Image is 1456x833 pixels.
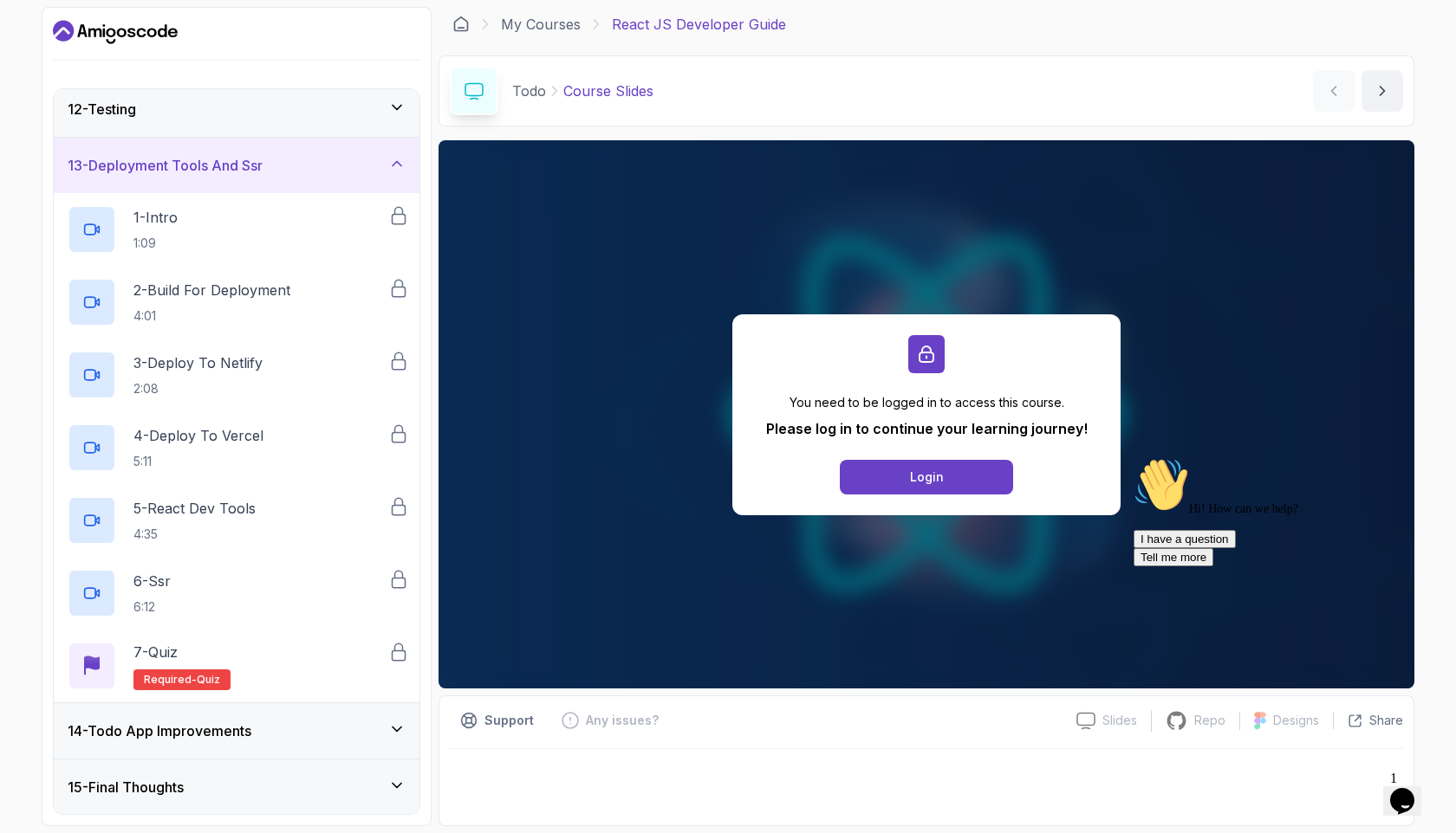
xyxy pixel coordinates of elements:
p: 5:11 [133,453,263,470]
p: 2 - Build For Deployment [133,280,290,300]
p: Course Slides [563,81,653,101]
p: 7 - Quiz [133,642,178,662]
button: 4-Deploy To Vercel5:11 [68,423,406,472]
p: 5 - React Dev Tools [133,498,256,519]
iframe: chat widget [1127,450,1439,755]
button: Support button [450,707,544,734]
p: Support [484,712,534,729]
div: Login [910,468,944,486]
button: 14-Todo App Improvements [54,703,419,759]
a: Dashboard [452,16,470,33]
h3: 14 - Todo App Improvements [68,720,251,741]
p: 6:12 [133,598,171,616]
button: next content [1362,70,1403,112]
p: Please log in to continue your learning journey! [766,418,1088,439]
iframe: chat widget [1383,764,1439,816]
p: React JS Developer Guide [612,14,786,35]
button: Tell me more [7,98,87,116]
button: 1-Intro1:09 [68,205,406,254]
p: Any issues? [586,712,659,729]
button: 7-QuizRequired-quiz [68,642,406,690]
button: previous content [1313,70,1355,112]
div: 👋Hi! How can we help?I have a questionTell me more [7,7,319,116]
button: 15-Final Thoughts [54,759,419,815]
span: Hi! How can we help? [7,52,172,65]
p: You need to be logged in to access this course. [766,394,1088,411]
button: 13-Deployment Tools And Ssr [54,138,419,193]
p: 4 - Deploy To Vercel [133,425,263,446]
span: quiz [197,673,220,687]
p: 6 - Ssr [133,571,171,591]
p: 1:09 [133,235,178,252]
h3: 13 - Deployment Tools And Ssr [68,155,263,176]
button: 5-React Dev Tools4:35 [68,496,406,545]
a: My Courses [501,14,581,35]
p: 4:35 [133,526,256,543]
p: Todo [512,81,546,101]
p: 4:01 [133,307,290,325]
img: :wave: [7,7,62,62]
button: I have a question [7,80,109,98]
h3: 15 - Final Thoughts [68,777,184,797]
p: 2:08 [133,380,263,397]
p: 1 - Intro [133,207,178,228]
button: 3-Deploy To Netlify2:08 [68,351,406,399]
h3: 12 - Testing [68,99,136,119]
button: 6-Ssr6:12 [68,569,406,617]
button: Login [840,460,1013,494]
button: 12-Testing [54,81,419,137]
p: 3 - Deploy To Netlify [133,352,263,373]
p: Slides [1102,712,1137,729]
span: Required- [144,673,197,687]
button: 2-Build For Deployment4:01 [68,278,406,326]
a: Dashboard [53,18,178,46]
